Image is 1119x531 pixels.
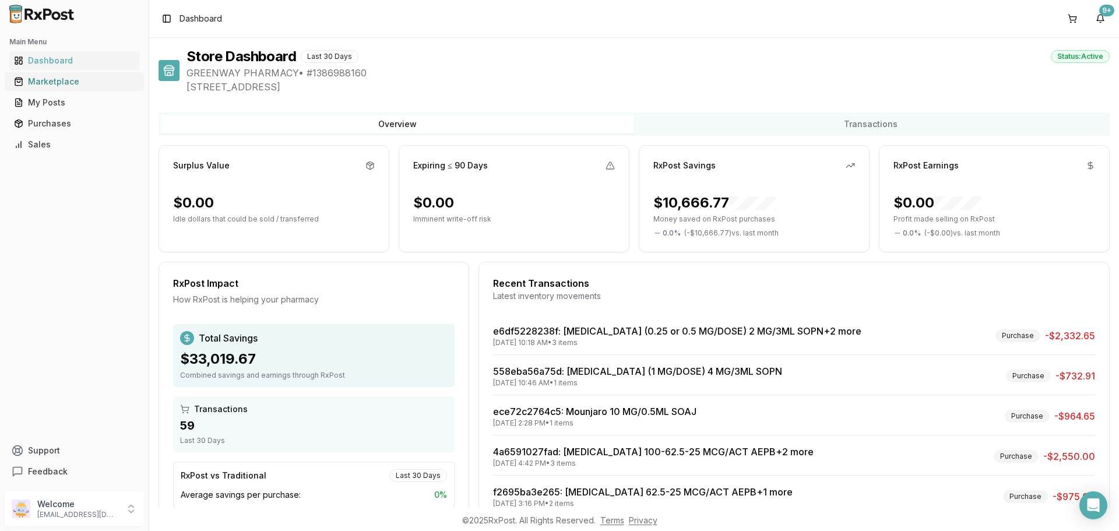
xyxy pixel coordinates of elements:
[180,436,448,445] div: Last 30 Days
[9,50,139,71] a: Dashboard
[413,194,454,212] div: $0.00
[14,118,135,129] div: Purchases
[493,276,1095,290] div: Recent Transactions
[493,419,696,428] div: [DATE] 2:28 PM • 1 items
[5,51,144,70] button: Dashboard
[924,228,1000,238] span: ( - $0.00 ) vs. last month
[173,160,230,171] div: Surplus Value
[5,5,79,23] img: RxPost Logo
[5,114,144,133] button: Purchases
[653,160,716,171] div: RxPost Savings
[1079,491,1107,519] div: Open Intercom Messenger
[9,134,139,155] a: Sales
[28,466,68,477] span: Feedback
[12,500,30,518] img: User avatar
[600,515,624,525] a: Terms
[629,515,657,525] a: Privacy
[1099,5,1114,16] div: 9+
[493,406,696,417] a: ece72c2764c5: Mounjaro 10 MG/0.5ML SOAJ
[684,228,779,238] span: ( - $10,666.77 ) vs. last month
[186,80,1110,94] span: [STREET_ADDRESS]
[634,115,1107,133] button: Transactions
[180,371,448,380] div: Combined savings and earnings through RxPost
[186,66,1110,80] span: GREENWAY PHARMACY • # 1386988160
[493,446,814,458] a: 4a6591027fad: [MEDICAL_DATA] 100-62.5-25 MCG/ACT AEPB+2 more
[180,417,448,434] div: 59
[5,440,144,461] button: Support
[173,194,214,212] div: $0.00
[903,228,921,238] span: 0.0 %
[301,50,358,63] div: Last 30 Days
[186,47,296,66] h1: Store Dashboard
[14,76,135,87] div: Marketplace
[173,276,455,290] div: RxPost Impact
[194,403,248,415] span: Transactions
[9,71,139,92] a: Marketplace
[199,331,258,345] span: Total Savings
[1006,370,1051,382] div: Purchase
[1043,449,1095,463] span: -$2,550.00
[653,214,855,224] p: Money saved on RxPost purchases
[1053,490,1095,504] span: -$975.00
[1003,490,1048,503] div: Purchase
[173,294,455,305] div: How RxPost is helping your pharmacy
[9,37,139,47] h2: Main Menu
[14,55,135,66] div: Dashboard
[5,461,144,482] button: Feedback
[994,450,1039,463] div: Purchase
[14,97,135,108] div: My Posts
[5,93,144,112] button: My Posts
[181,470,266,481] div: RxPost vs Traditional
[493,365,782,377] a: 558eba56a75d: [MEDICAL_DATA] (1 MG/DOSE) 4 MG/3ML SOPN
[14,139,135,150] div: Sales
[1091,9,1110,28] button: 9+
[493,338,861,347] div: [DATE] 10:18 AM • 3 items
[493,378,782,388] div: [DATE] 10:46 AM • 1 items
[893,160,959,171] div: RxPost Earnings
[173,214,375,224] p: Idle dollars that could be sold / transferred
[9,92,139,113] a: My Posts
[653,194,776,212] div: $10,666.77
[493,499,793,508] div: [DATE] 3:16 PM • 2 items
[180,13,222,24] span: Dashboard
[180,350,448,368] div: $33,019.67
[180,13,222,24] nav: breadcrumb
[1054,409,1095,423] span: -$964.65
[413,160,488,171] div: Expiring ≤ 90 Days
[37,510,118,519] p: [EMAIL_ADDRESS][DOMAIN_NAME]
[1051,50,1110,63] div: Status: Active
[493,325,861,337] a: e6df5228238f: [MEDICAL_DATA] (0.25 or 0.5 MG/DOSE) 2 MG/3ML SOPN+2 more
[181,489,301,501] span: Average savings per purchase:
[37,498,118,510] p: Welcome
[493,486,793,498] a: f2695ba3e265: [MEDICAL_DATA] 62.5-25 MCG/ACT AEPB+1 more
[413,214,615,224] p: Imminent write-off risk
[493,290,1095,302] div: Latest inventory movements
[5,72,144,91] button: Marketplace
[389,469,447,482] div: Last 30 Days
[893,194,981,212] div: $0.00
[493,459,814,468] div: [DATE] 4:42 PM • 3 items
[1055,369,1095,383] span: -$732.91
[161,115,634,133] button: Overview
[1005,410,1050,423] div: Purchase
[1045,329,1095,343] span: -$2,332.65
[9,113,139,134] a: Purchases
[434,489,447,501] span: 0 %
[893,214,1095,224] p: Profit made selling on RxPost
[663,228,681,238] span: 0.0 %
[5,135,144,154] button: Sales
[995,329,1040,342] div: Purchase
